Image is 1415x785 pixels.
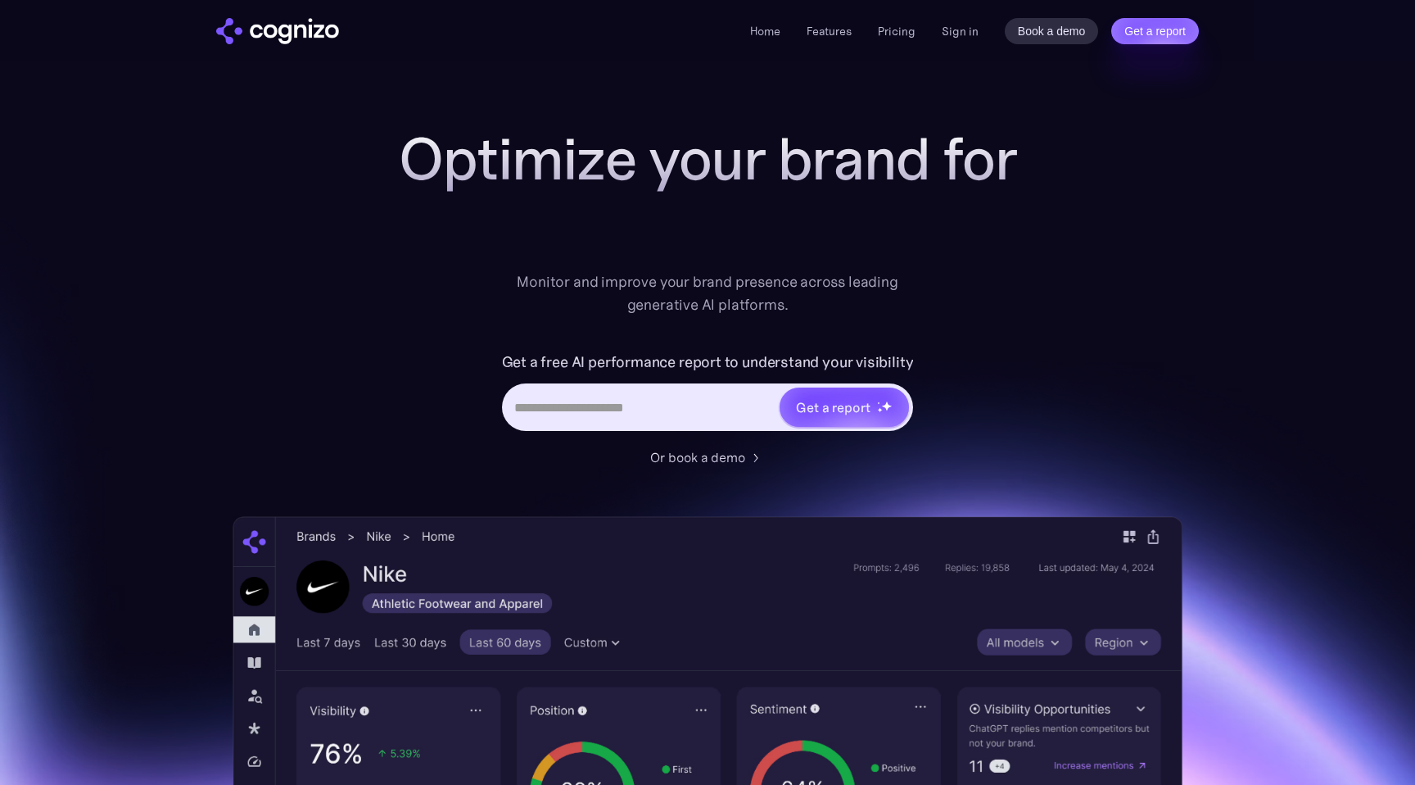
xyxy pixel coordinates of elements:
[807,24,852,39] a: Features
[650,447,765,467] a: Or book a demo
[216,18,339,44] a: home
[380,126,1035,192] h1: Optimize your brand for
[1005,18,1099,44] a: Book a demo
[502,349,914,439] form: Hero URL Input Form
[878,24,915,39] a: Pricing
[1111,18,1199,44] a: Get a report
[650,447,745,467] div: Or book a demo
[877,402,879,404] img: star
[502,349,914,375] label: Get a free AI performance report to understand your visibility
[506,270,909,316] div: Monitor and improve your brand presence across leading generative AI platforms.
[877,407,883,413] img: star
[778,386,911,429] a: Get a reportstarstarstar
[881,401,892,411] img: star
[942,21,979,41] a: Sign in
[216,18,339,44] img: cognizo logo
[750,24,780,39] a: Home
[796,397,870,417] div: Get a report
